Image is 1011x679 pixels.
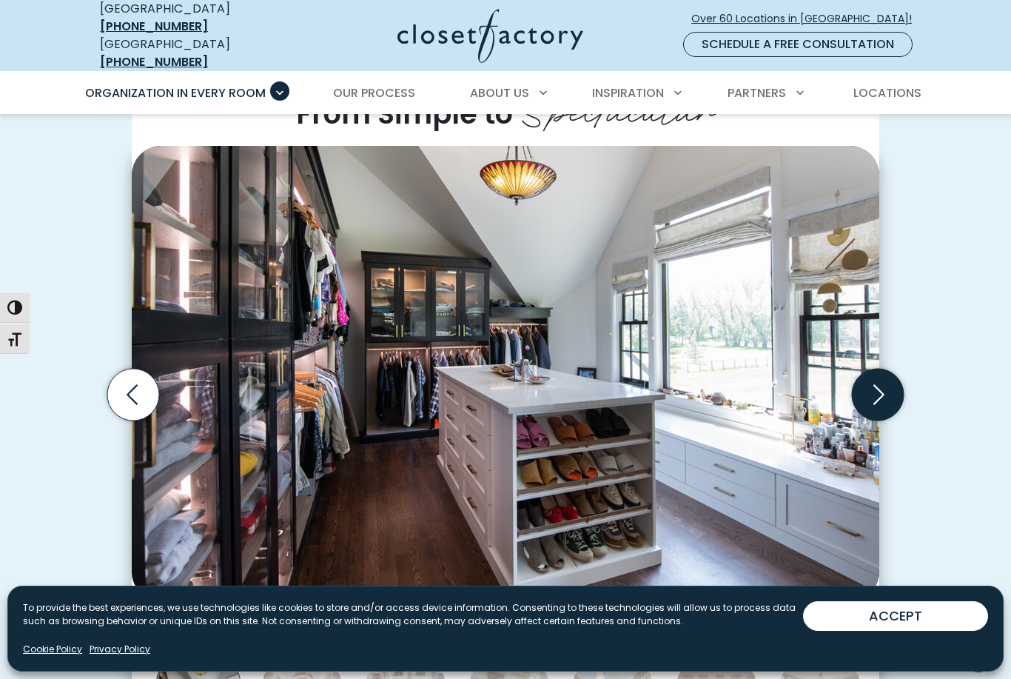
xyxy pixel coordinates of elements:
[100,53,208,70] a: [PHONE_NUMBER]
[100,18,208,35] a: [PHONE_NUMBER]
[90,643,150,656] a: Privacy Policy
[23,601,803,628] p: To provide the best experiences, we use technologies like cookies to store and/or access device i...
[691,6,924,32] a: Over 60 Locations in [GEOGRAPHIC_DATA]!
[683,32,913,57] a: Schedule a Free Consultation
[592,84,664,101] span: Inspiration
[132,146,879,601] img: Stylish walk-in closet with black-framed glass cabinetry, island with shoe shelving
[75,73,936,114] nav: Primary Menu
[397,9,583,63] img: Closet Factory Logo
[728,84,786,101] span: Partners
[23,643,82,656] a: Cookie Policy
[85,84,266,101] span: Organization in Every Room
[470,84,529,101] span: About Us
[100,36,281,71] div: [GEOGRAPHIC_DATA]
[333,84,415,101] span: Our Process
[846,363,910,427] button: Next slide
[803,601,988,631] button: ACCEPT
[691,11,924,27] span: Over 60 Locations in [GEOGRAPHIC_DATA]!
[853,84,921,101] span: Locations
[101,363,165,427] button: Previous slide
